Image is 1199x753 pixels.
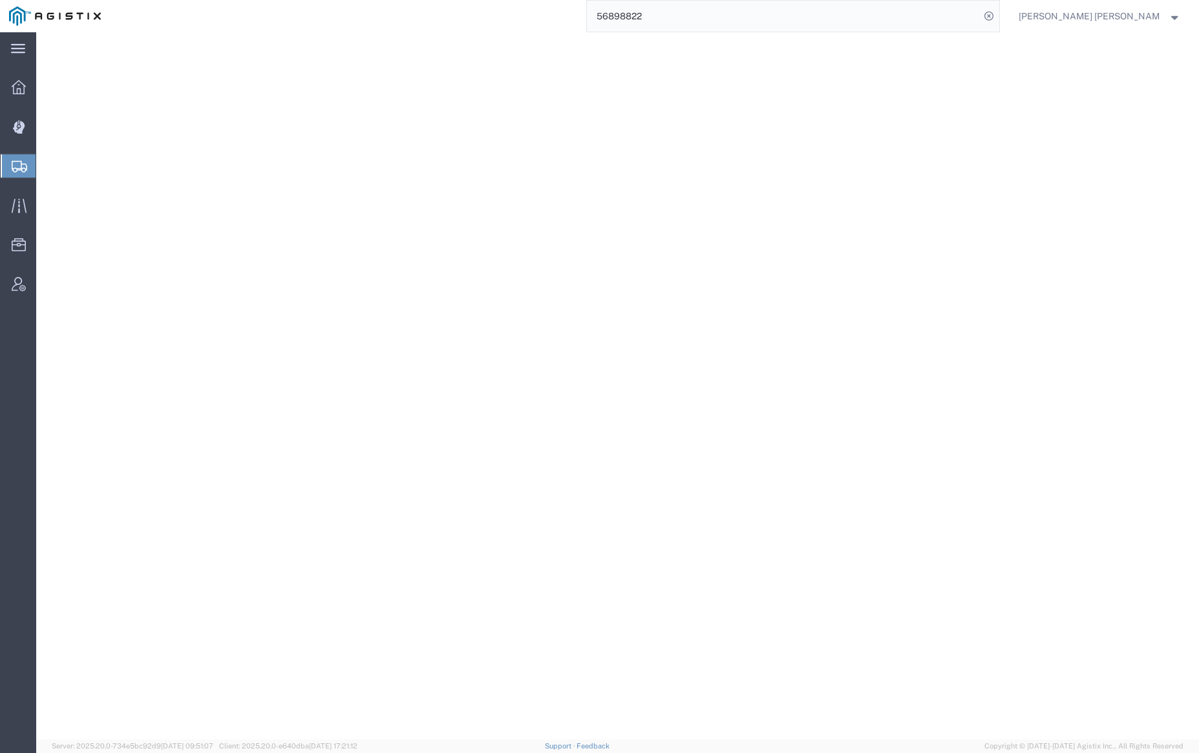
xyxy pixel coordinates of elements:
[577,742,610,750] a: Feedback
[219,742,357,750] span: Client: 2025.20.0-e640dba
[309,742,357,750] span: [DATE] 17:21:12
[1018,8,1181,24] button: [PERSON_NAME] [PERSON_NAME]
[587,1,980,32] input: Search for shipment number, reference number
[9,6,101,26] img: logo
[36,32,1199,739] iframe: FS Legacy Container
[545,742,577,750] a: Support
[161,742,213,750] span: [DATE] 09:51:07
[52,742,213,750] span: Server: 2025.20.0-734e5bc92d9
[984,741,1183,752] span: Copyright © [DATE]-[DATE] Agistix Inc., All Rights Reserved
[1019,9,1160,23] span: Kayte Bray Dogali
